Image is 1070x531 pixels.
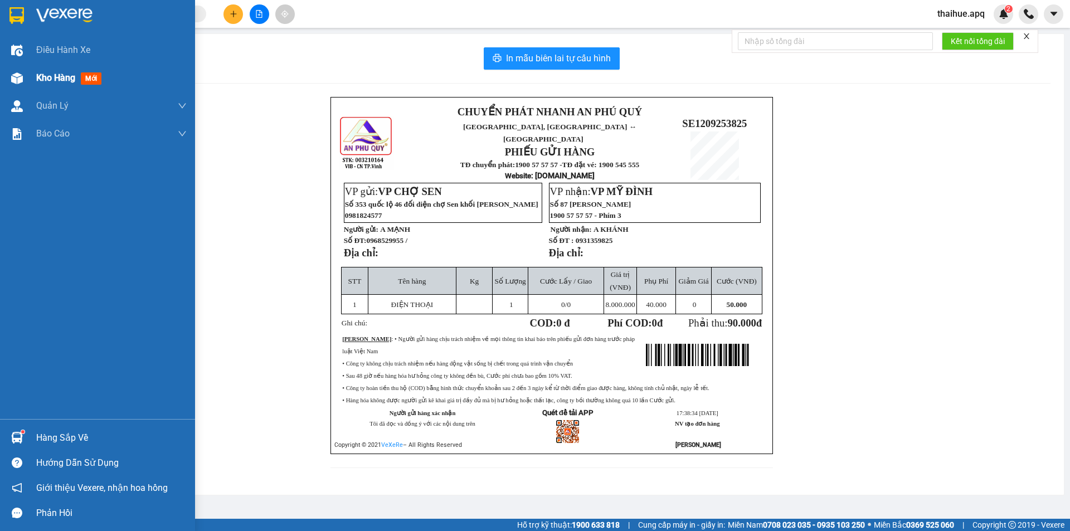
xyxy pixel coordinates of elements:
[562,160,640,169] strong: TĐ đặt vé: 1900 545 555
[605,300,635,309] span: 8.000.000
[693,300,697,309] span: 0
[493,53,502,64] span: printer
[348,277,362,285] span: STT
[11,432,23,444] img: warehouse-icon
[484,47,620,70] button: printerIn mẫu biên lai tự cấu hình
[942,32,1014,50] button: Kết nối tổng đài
[36,430,187,446] div: Hàng sắp về
[550,186,653,197] span: VP nhận:
[381,441,403,449] a: VeXeRe
[652,317,657,329] span: 0
[36,505,187,522] div: Phản hồi
[460,160,515,169] strong: TĐ chuyển phát:
[342,373,572,379] span: • Sau 48 giờ nếu hàng hóa hư hỏng công ty không đền bù, Cước phí chưa bao gồm 10% VAT.
[610,270,631,291] span: Giá trị (VNĐ)
[1024,9,1034,19] img: phone-icon
[594,225,629,233] span: A KHÁNH
[342,336,391,342] strong: [PERSON_NAME]
[81,72,101,85] span: mới
[646,300,667,309] span: 40.000
[561,300,565,309] span: 0
[1044,4,1063,24] button: caret-down
[36,455,187,471] div: Hướng dẫn sử dụng
[638,519,725,531] span: Cung cấp máy in - giấy in:
[962,519,964,531] span: |
[874,519,954,531] span: Miền Bắc
[717,277,757,285] span: Cước (VNĐ)
[463,123,636,143] span: [GEOGRAPHIC_DATA], [GEOGRAPHIC_DATA] ↔ [GEOGRAPHIC_DATA]
[727,317,756,329] span: 90.000
[281,10,289,18] span: aim
[12,457,22,468] span: question-circle
[738,32,933,50] input: Nhập số tổng đài
[344,236,407,245] strong: Số ĐT:
[21,430,25,433] sup: 1
[728,519,865,531] span: Miền Nam
[551,225,592,233] strong: Người nhận:
[342,361,573,367] span: • Công ty không chịu trách nhiệm nếu hàng động vật sống bị chết trong quá trình vận chuyển
[345,186,442,197] span: VP gửi:
[556,317,570,329] span: 0 đ
[628,519,630,531] span: |
[688,317,762,329] span: Phải thu:
[495,277,526,285] span: Số Lượng
[678,277,708,285] span: Giảm Giá
[36,99,69,113] span: Quản Lý
[576,236,613,245] span: 0931359825
[675,421,719,427] strong: NV tạo đơn hàng
[1023,32,1030,40] span: close
[9,7,24,24] img: logo-vxr
[12,508,22,518] span: message
[561,300,571,309] span: /0
[1008,521,1016,529] span: copyright
[549,236,574,245] strong: Số ĐT :
[250,4,269,24] button: file-add
[763,520,865,529] strong: 0708 023 035 - 0935 103 250
[868,523,871,527] span: ⚪️
[11,72,23,84] img: warehouse-icon
[334,441,462,449] span: Copyright © 2021 – All Rights Reserved
[540,277,592,285] span: Cước Lấy / Giao
[344,225,378,233] strong: Người gửi:
[517,519,620,531] span: Hỗ trợ kỹ thuật:
[1049,9,1059,19] span: caret-down
[390,410,456,416] strong: Người gửi hàng xác nhận
[344,247,378,259] strong: Địa chỉ:
[12,483,22,493] span: notification
[345,200,538,208] span: Số 353 quốc lộ 46 đối diện chợ Sen khối [PERSON_NAME]
[1005,5,1013,13] sup: 2
[223,4,243,24] button: plus
[756,317,762,329] span: đ
[391,300,434,309] span: ĐIỆN THOẠI
[951,35,1005,47] span: Kết nối tổng đài
[458,106,642,118] strong: CHUYỂN PHÁT NHANH AN PHÚ QUÝ
[542,408,594,417] strong: Quét để tải APP
[505,171,595,180] strong: : [DOMAIN_NAME]
[178,101,187,110] span: down
[549,247,583,259] strong: Địa chỉ:
[275,4,295,24] button: aim
[682,118,747,129] span: SE1209253825
[530,317,570,329] strong: COD:
[230,10,237,18] span: plus
[366,236,407,245] span: 0968529955 /
[342,336,635,354] span: : • Người gửi hàng chịu trách nhiệm về mọi thông tin khai báo trên phiếu gửi đơn hàng trước pháp ...
[178,129,187,138] span: down
[470,277,479,285] span: Kg
[505,146,595,158] strong: PHIẾU GỬI HÀNG
[675,441,721,449] strong: [PERSON_NAME]
[999,9,1009,19] img: icon-new-feature
[644,277,668,285] span: Phụ Phí
[550,200,631,208] span: Số 87 [PERSON_NAME]
[506,51,611,65] span: In mẫu biên lai tự cấu hình
[36,481,168,495] span: Giới thiệu Vexere, nhận hoa hồng
[369,421,475,427] span: Tôi đã đọc và đồng ý với các nội dung trên
[36,126,70,140] span: Báo cáo
[928,7,994,21] span: thaihue.apq
[345,211,382,220] span: 0981824577
[11,100,23,112] img: warehouse-icon
[30,47,119,76] span: [GEOGRAPHIC_DATA], [GEOGRAPHIC_DATA] ↔ [GEOGRAPHIC_DATA]
[11,45,23,56] img: warehouse-icon
[36,72,75,83] span: Kho hàng
[36,43,90,57] span: Điều hành xe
